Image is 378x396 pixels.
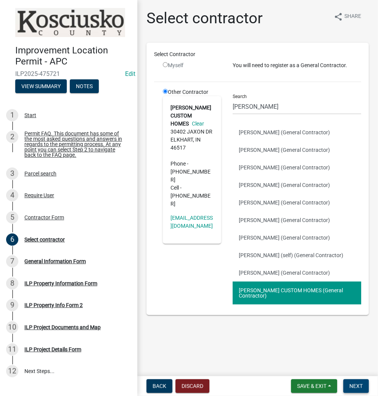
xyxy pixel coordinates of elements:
button: shareShare [328,9,367,24]
button: Next [343,379,369,393]
button: [PERSON_NAME] (General Contractor) [233,159,361,176]
h4: Improvement Location Permit - APC [15,45,131,67]
button: [PERSON_NAME] (General Contractor) [233,264,361,282]
abbr: Phone - [171,161,188,167]
div: ILP Project Documents and Map [24,325,101,330]
button: Save & Exit [291,379,337,393]
strong: [PERSON_NAME] CUSTOM HOMES [171,105,211,127]
div: 6 [6,233,18,246]
a: Clear [189,121,204,127]
div: ILP Project Details Form [24,347,81,352]
button: View Summary [15,79,67,93]
div: 8 [6,277,18,290]
button: [PERSON_NAME] (General Contractor) [233,194,361,211]
div: General Information Form [24,259,86,264]
div: Parcel search [24,171,56,176]
div: 5 [6,211,18,224]
address: 30402 JAXON DR ELKHART, IN 46517 [171,104,214,208]
div: Require User [24,193,54,198]
span: Back [153,383,166,389]
span: Next [349,383,363,389]
div: Myself [163,61,221,69]
div: 12 [6,365,18,377]
img: Kosciusko County, Indiana [15,8,125,37]
button: [PERSON_NAME] (General Contractor) [233,141,361,159]
span: [PHONE_NUMBER] [171,169,211,183]
button: Back [146,379,172,393]
div: 4 [6,189,18,201]
div: Select Contractor [148,50,367,58]
div: 3 [6,167,18,180]
span: [PHONE_NUMBER] [171,193,211,207]
input: Search... [233,99,361,114]
div: Select contractor [24,237,65,242]
div: 9 [6,299,18,311]
div: ILP Property Information Form [24,281,97,286]
button: [PERSON_NAME] (General Contractor) [233,176,361,194]
span: Share [344,12,361,21]
button: [PERSON_NAME] (General Contractor) [233,229,361,246]
button: [PERSON_NAME] (General Contractor) [233,211,361,229]
button: Discard [175,379,209,393]
div: Start [24,113,36,118]
div: 10 [6,321,18,333]
wm-modal-confirm: Notes [70,84,99,90]
div: Other Contractor [157,88,227,307]
div: ILP Property Info Form 2 [24,303,83,308]
wm-modal-confirm: Summary [15,84,67,90]
h1: Select contractor [146,9,263,27]
abbr: Cell - [171,185,182,191]
div: Permit FAQ. This document has some of the most asked questions and answers in regards to the perm... [24,131,125,158]
p: You will need to register as a General Contractor. [233,61,361,69]
div: 2 [6,131,18,143]
a: [EMAIL_ADDRESS][DOMAIN_NAME] [171,215,213,229]
a: Edit [125,70,135,77]
div: 7 [6,255,18,267]
i: share [334,12,343,21]
div: Contractor Form [24,215,64,220]
div: 1 [6,109,18,121]
button: [PERSON_NAME] CUSTOM HOMES (General Contractor) [233,282,361,304]
span: Save & Exit [297,383,327,389]
button: [PERSON_NAME] (self) (General Contractor) [233,246,361,264]
wm-modal-confirm: Edit Application Number [125,70,135,77]
span: ILP2025-475721 [15,70,122,77]
button: [PERSON_NAME] (General Contractor) [233,124,361,141]
div: 11 [6,343,18,356]
button: Notes [70,79,99,93]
